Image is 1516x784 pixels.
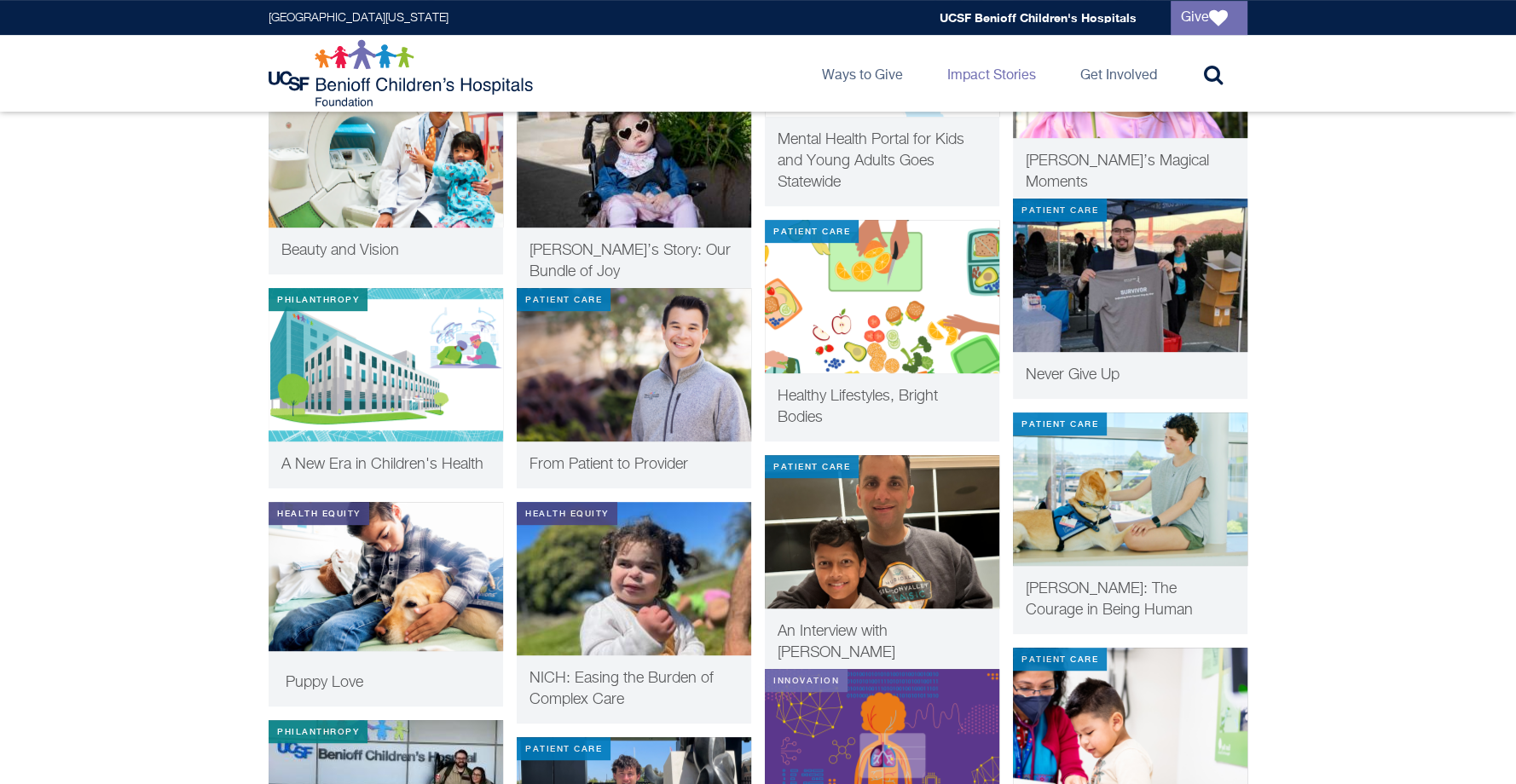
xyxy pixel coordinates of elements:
a: Patient Care Tej and Raghav on their one-year “liverversary”. An Interview with [PERSON_NAME] [765,455,999,677]
span: [PERSON_NAME]’s Story: Our Bundle of Joy [529,243,731,280]
img: Tej and Raghav on their one-year “liverversary”. [765,455,999,608]
span: [PERSON_NAME]’s Magical Moments [1026,153,1209,190]
div: Patient Care [1013,412,1107,435]
a: Patient Care Leia napping in her chair [PERSON_NAME]’s Story: Our Bundle of Joy [517,74,751,296]
span: [PERSON_NAME]: The Courage in Being Human [1026,581,1193,618]
div: Health Equity [517,502,617,525]
span: Puppy Love [286,675,363,690]
a: Health Equity NICH: Easing the Burden of Complex Care [517,502,751,723]
span: Beauty and Vision [281,243,399,258]
span: Never Give Up [1026,367,1120,383]
div: Patient Care [1013,199,1107,222]
a: Health Equity Puppy Love [269,502,503,706]
div: Innovation [765,669,848,692]
span: Mental Health Portal for Kids and Young Adults Goes Statewide [778,132,964,190]
div: Patient Care [765,220,859,243]
a: Philanthropy new hospital building A New Era in Children's Health [269,288,503,488]
img: puppy-love-thumb.png [269,502,503,651]
img: elena-thumbnail-video-no-button.png [1013,412,1247,566]
a: Impact Stories [934,35,1050,112]
span: An Interview with [PERSON_NAME] [778,624,895,660]
div: Patient Care [765,455,859,478]
a: [GEOGRAPHIC_DATA][US_STATE] [269,12,448,24]
img: Leia napping in her chair [517,74,751,228]
div: Patient Care [517,737,610,760]
img: new hospital building [269,288,503,441]
img: Chris holding up a survivor tee shirt [1013,199,1247,352]
a: Give [1171,1,1247,35]
a: Innovation Beauty and Vision [269,74,503,274]
img: Healthy Bodies Healthy Minds [765,220,999,373]
img: Logo for UCSF Benioff Children's Hospitals Foundation [269,39,537,107]
a: Patient Care Healthy Bodies Healthy Minds Healthy Lifestyles, Bright Bodies [765,220,999,441]
div: Philanthropy [269,288,367,311]
div: Patient Care [1013,648,1107,671]
a: Patient Care From patient to provider From Patient to Provider [517,288,751,488]
img: Mariana.jpeg [517,502,751,655]
div: Patient Care [517,288,610,311]
a: Get Involved [1067,35,1171,112]
a: Patient Care [PERSON_NAME]: The Courage in Being Human [1013,412,1247,634]
span: From Patient to Provider [529,457,688,472]
span: A New Era in Children's Health [281,457,483,472]
div: Philanthropy [269,720,367,743]
a: Patient Care Chris holding up a survivor tee shirt Never Give Up [1013,199,1247,399]
span: NICH: Easing the Burden of Complex Care [529,671,714,707]
a: UCSF Benioff Children's Hospitals [940,10,1137,25]
img: From patient to provider [517,288,751,441]
div: Health Equity [269,502,369,525]
a: Ways to Give [808,35,917,112]
span: Healthy Lifestyles, Bright Bodies [778,389,938,425]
